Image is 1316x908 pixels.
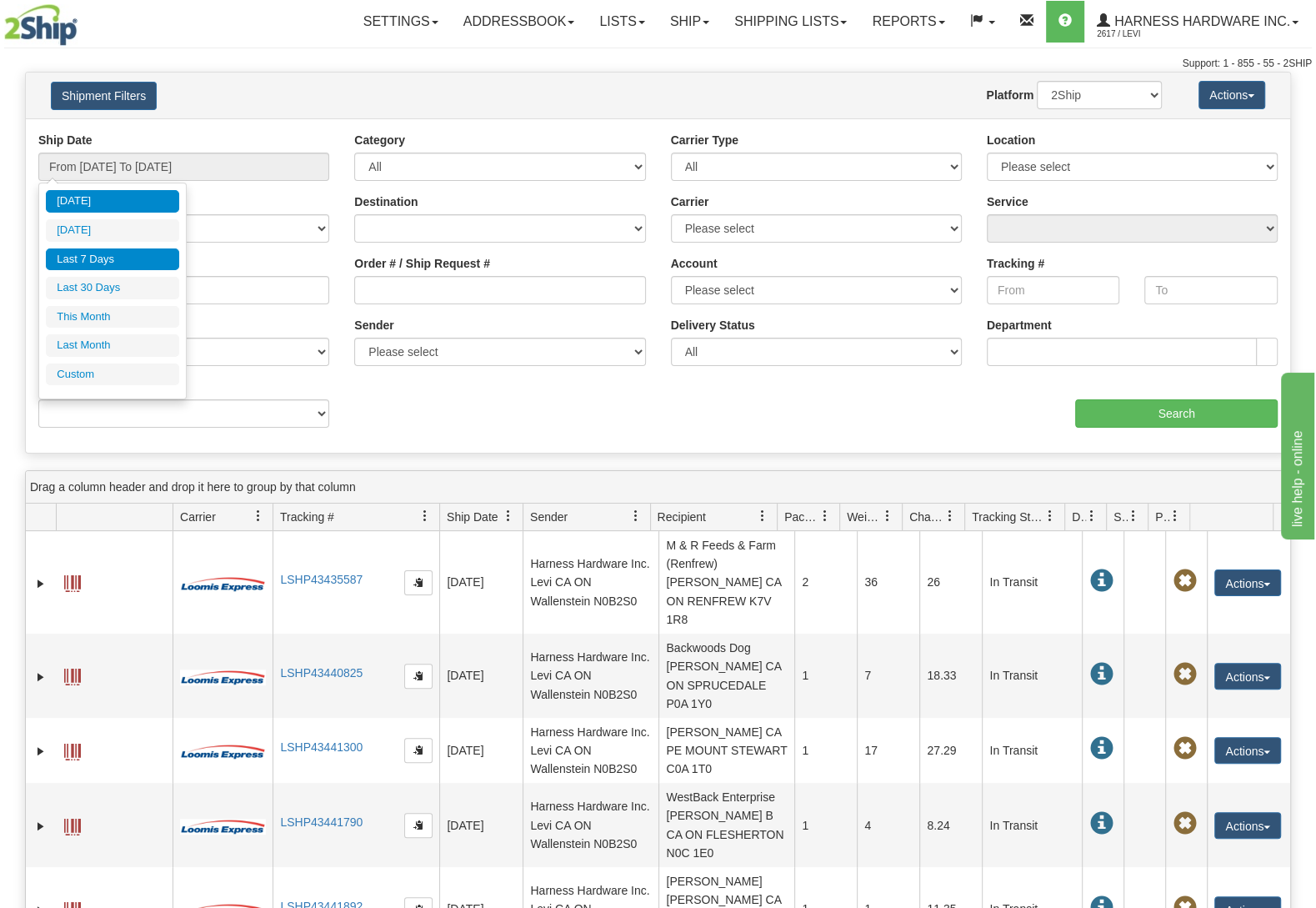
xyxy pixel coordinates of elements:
[1089,569,1113,593] span: In Transit
[987,132,1035,148] label: Location
[1110,14,1290,28] span: Harness Hardware Inc.
[33,669,49,685] a: Expand
[794,634,857,718] td: 1
[1173,737,1196,760] span: Pickup Not Assigned
[180,743,265,760] img: 30 - Loomis Express
[658,509,706,525] span: Recipient
[180,575,265,592] img: 30 - Loomis Express
[439,718,523,783] td: [DATE]
[451,1,588,43] a: Addressbook
[180,818,265,835] img: 30 - Loomis Express
[982,718,1082,783] td: In Transit
[33,818,49,835] a: Expand
[180,509,216,525] span: Carrier
[671,317,755,334] label: Delivery Status
[919,783,982,867] td: 8.24
[982,634,1082,718] td: In Transit
[722,1,859,43] a: Shipping lists
[354,132,405,148] label: Category
[280,815,363,829] a: LSHP43441790
[404,570,433,595] button: Copy to clipboard
[748,502,777,530] a: Recipient filter column settings
[404,664,433,689] button: Copy to clipboard
[180,669,265,685] img: 30 - Loomis Express
[439,531,523,634] td: [DATE]
[411,502,439,530] a: Tracking # filter column settings
[857,718,919,783] td: 17
[33,743,49,760] a: Expand
[1084,1,1311,43] a: Harness Hardware Inc. 2617 / Levi
[671,193,709,210] label: Carrier
[1036,502,1064,530] a: Tracking Status filter column settings
[972,509,1044,525] span: Tracking Status
[794,531,857,634] td: 2
[404,738,433,763] button: Copy to clipboard
[38,132,93,148] label: Ship Date
[1173,812,1196,835] span: Pickup Not Assigned
[919,531,982,634] td: 26
[1214,663,1281,690] button: Actions
[987,255,1044,272] label: Tracking #
[857,634,919,718] td: 7
[404,813,433,838] button: Copy to clipboard
[811,502,839,530] a: Packages filter column settings
[919,634,982,718] td: 18.33
[622,502,650,530] a: Sender filter column settings
[671,132,738,148] label: Carrier Type
[859,1,957,43] a: Reports
[46,334,179,357] li: Last Month
[1155,509,1169,525] span: Pickup Status
[354,255,490,272] label: Order # / Ship Request #
[936,502,964,530] a: Charge filter column settings
[1214,737,1281,764] button: Actions
[1119,502,1148,530] a: Shipment Issues filter column settings
[909,509,944,525] span: Charge
[1144,276,1278,304] input: To
[351,1,451,43] a: Settings
[1097,26,1222,43] span: 2617 / Levi
[46,248,179,271] li: Last 7 Days
[26,471,1290,504] div: grid grouping header
[1173,569,1196,593] span: Pickup Not Assigned
[4,57,1312,71] div: Support: 1 - 855 - 55 - 2SHIP
[1173,663,1196,686] span: Pickup Not Assigned
[523,634,658,718] td: Harness Hardware Inc. Levi CA ON Wallenstein N0B2S0
[280,573,363,586] a: LSHP43435587
[280,666,363,680] a: LSHP43440825
[46,306,179,329] li: This Month
[1072,509,1086,525] span: Delivery Status
[1089,812,1113,835] span: In Transit
[873,502,902,530] a: Weight filter column settings
[46,277,179,299] li: Last 30 Days
[1089,737,1113,760] span: In Transit
[658,634,794,718] td: Backwoods Dog [PERSON_NAME] CA ON SPRUCEDALE P0A 1Y0
[354,193,418,210] label: Destination
[982,531,1082,634] td: In Transit
[1113,509,1128,525] span: Shipment Issues
[354,317,393,334] label: Sender
[64,661,81,688] a: Label
[857,531,919,634] td: 36
[523,783,658,867] td: Harness Hardware Inc. Levi CA ON Wallenstein N0B2S0
[46,219,179,242] li: [DATE]
[794,783,857,867] td: 1
[987,317,1052,334] label: Department
[494,502,523,530] a: Ship Date filter column settings
[658,783,794,867] td: WestBack Enterprise [PERSON_NAME] B CA ON FLESHERTON N0C 1E0
[987,276,1120,304] input: From
[1161,502,1189,530] a: Pickup Status filter column settings
[13,10,154,30] div: live help - online
[280,740,363,754] a: LSHP43441300
[33,575,49,592] a: Expand
[523,531,658,634] td: Harness Hardware Inc. Levi CA ON Wallenstein N0B2S0
[447,509,498,525] span: Ship Date
[439,783,523,867] td: [DATE]
[1214,569,1281,596] button: Actions
[1075,399,1278,428] input: Search
[1089,663,1113,686] span: In Transit
[658,531,794,634] td: M & R Feeds & Farm (Renfrew) [PERSON_NAME] CA ON RENFREW K7V 1R8
[658,718,794,783] td: [PERSON_NAME] CA PE MOUNT STEWART C0A 1T0
[64,811,81,838] a: Label
[784,509,819,525] span: Packages
[46,364,179,386] li: Custom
